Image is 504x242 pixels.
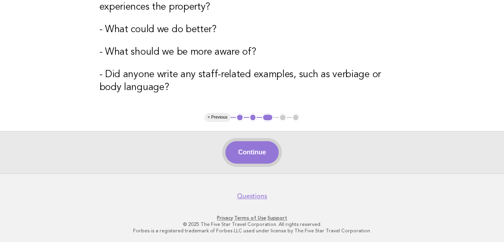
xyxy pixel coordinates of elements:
a: Questions [237,192,267,200]
p: Forbes is a registered trademark of Forbes LLC used under license by The Five Star Travel Corpora... [11,228,493,234]
button: < Previous [204,113,231,121]
button: 3 [262,113,273,121]
button: 1 [236,113,244,121]
h3: - What could we do better? [99,23,405,36]
a: Privacy [217,215,233,221]
p: © 2025 The Five Star Travel Corporation. All rights reserved. [11,221,493,228]
a: Support [267,215,287,221]
h3: - What should we be more aware of? [99,46,405,59]
button: Continue [225,141,279,164]
button: 2 [249,113,257,121]
a: Terms of Use [234,215,266,221]
p: · · [11,215,493,221]
h3: - Did anyone write any staff-related examples, such as verbiage or body language? [99,68,405,94]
